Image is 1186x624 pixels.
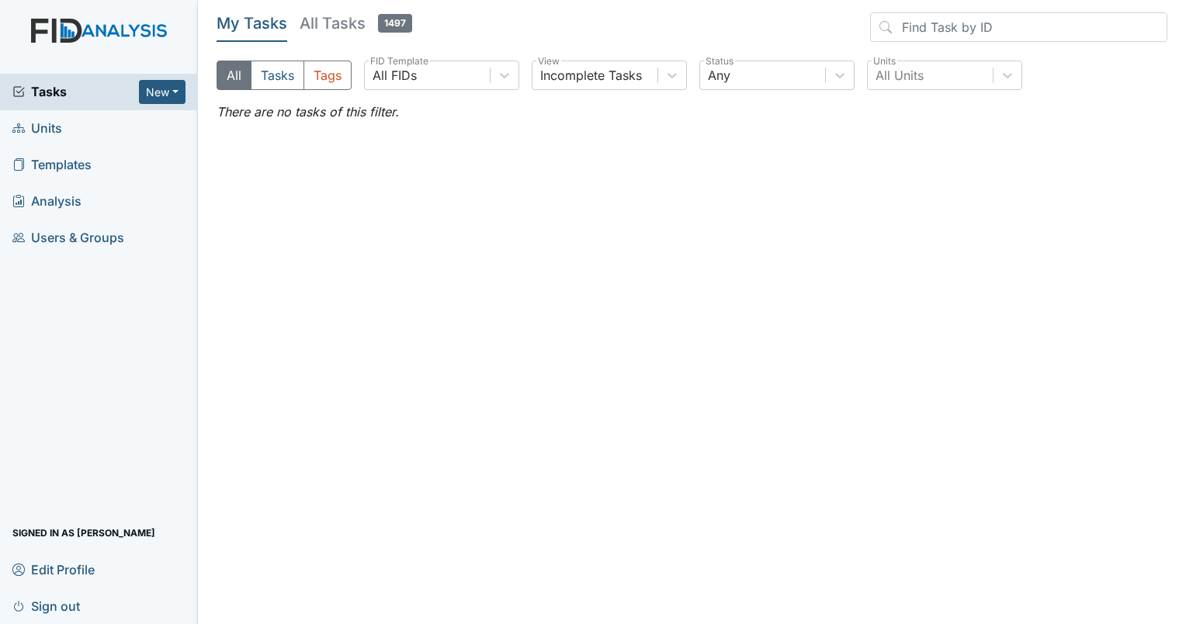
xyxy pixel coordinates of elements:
[378,14,412,33] span: 1497
[217,12,287,34] h5: My Tasks
[12,521,155,545] span: Signed in as [PERSON_NAME]
[300,12,412,34] h5: All Tasks
[12,557,95,581] span: Edit Profile
[876,66,924,85] div: All Units
[12,153,92,177] span: Templates
[217,61,251,90] button: All
[251,61,304,90] button: Tasks
[373,66,417,85] div: All FIDs
[12,189,81,213] span: Analysis
[217,104,399,120] em: There are no tasks of this filter.
[303,61,352,90] button: Tags
[870,12,1167,42] input: Find Task by ID
[139,80,186,104] button: New
[12,594,80,618] span: Sign out
[540,66,642,85] div: Incomplete Tasks
[708,66,730,85] div: Any
[12,226,124,250] span: Users & Groups
[12,82,139,101] a: Tasks
[12,116,62,140] span: Units
[217,61,352,90] div: Type filter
